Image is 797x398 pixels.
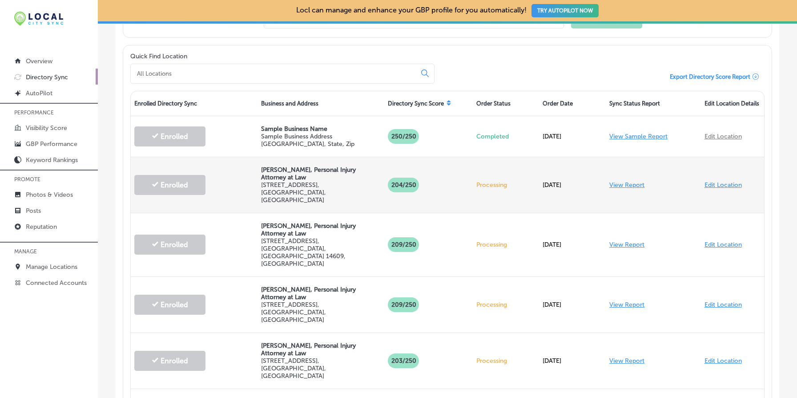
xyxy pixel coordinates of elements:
p: [STREET_ADDRESS] , [GEOGRAPHIC_DATA], [GEOGRAPHIC_DATA] [261,357,381,380]
p: Overview [26,57,52,65]
p: [PERSON_NAME], Personal Injury Attorney at Law [261,166,381,181]
img: 12321ecb-abad-46dd-be7f-2600e8d3409flocal-city-sync-logo-rectangle.png [14,12,63,26]
button: Enrolled [134,235,205,255]
input: All Locations [136,69,414,77]
button: TRY AUTOPILOT NOW [531,4,599,17]
p: [STREET_ADDRESS] , [GEOGRAPHIC_DATA], [GEOGRAPHIC_DATA] [261,301,381,324]
p: Keyword Rankings [26,156,78,164]
label: Quick Find Location [130,53,187,60]
button: Enrolled [134,126,205,146]
p: Visibility Score [26,124,67,132]
p: [PERSON_NAME], Personal Injury Attorney at Law [261,286,381,301]
p: Connected Accounts [26,279,87,287]
p: 209 /250 [388,297,419,312]
div: Directory Sync Score [384,91,473,116]
div: [DATE] [539,348,606,374]
p: 250/250 [388,129,419,144]
p: 204 /250 [388,178,419,192]
p: Sample Business Address [261,133,381,140]
div: Business and Address [258,91,384,116]
div: [DATE] [539,124,606,149]
a: View Report [609,241,644,248]
a: Edit Location [704,301,742,309]
button: Enrolled [134,175,205,195]
p: Processing [476,181,536,189]
p: Posts [26,207,41,215]
p: [PERSON_NAME], Personal Injury Attorney at Law [261,222,381,237]
p: Processing [476,241,536,248]
div: [DATE] [539,172,606,198]
div: [DATE] [539,292,606,317]
div: Order Status [473,91,539,116]
p: Completed [476,133,536,140]
a: Edit Location [704,241,742,248]
a: View Sample Report [609,133,668,140]
a: View Report [609,301,644,309]
div: Edit Location Details [701,91,764,116]
button: Enrolled [134,351,205,371]
p: Photos & Videos [26,191,73,199]
div: Order Date [539,91,606,116]
a: Edit Location [704,133,742,140]
button: Enrolled [134,295,205,315]
a: View Report [609,181,644,189]
div: Sync Status Report [606,91,701,116]
p: Processing [476,357,536,365]
p: [STREET_ADDRESS] , [GEOGRAPHIC_DATA], [GEOGRAPHIC_DATA] [261,181,381,204]
p: Manage Locations [26,263,77,271]
p: GBP Performance [26,140,77,148]
a: Edit Location [704,357,742,365]
span: Export Directory Score Report [670,73,750,80]
p: [GEOGRAPHIC_DATA], State, Zip [261,140,381,148]
p: 203 /250 [388,353,419,368]
p: AutoPilot [26,89,52,97]
a: View Report [609,357,644,365]
p: Directory Sync [26,73,68,81]
p: 209 /250 [388,237,419,252]
p: [STREET_ADDRESS] , [GEOGRAPHIC_DATA], [GEOGRAPHIC_DATA] 14609, [GEOGRAPHIC_DATA] [261,237,381,268]
p: [PERSON_NAME], Personal Injury Attorney at Law [261,342,381,357]
div: [DATE] [539,232,606,257]
p: Processing [476,301,536,309]
p: Reputation [26,223,57,231]
p: Sample Business Name [261,125,381,133]
div: Enrolled Directory Sync [131,91,258,116]
a: Edit Location [704,181,742,189]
